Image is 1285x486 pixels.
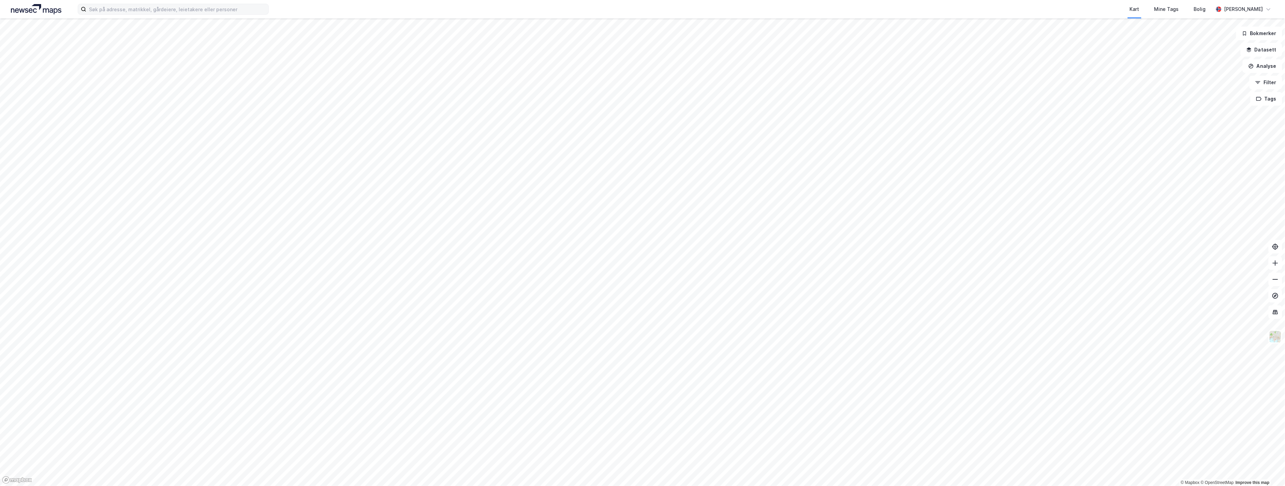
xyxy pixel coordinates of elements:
[1269,330,1282,343] img: Z
[1130,5,1139,13] div: Kart
[1251,453,1285,486] div: Kontrollprogram for chat
[1251,92,1282,106] button: Tags
[1181,480,1200,485] a: Mapbox
[1154,5,1179,13] div: Mine Tags
[1236,480,1270,485] a: Improve this map
[1243,59,1282,73] button: Analyse
[1250,76,1282,89] button: Filter
[11,4,61,14] img: logo.a4113a55bc3d86da70a041830d287a7e.svg
[1194,5,1206,13] div: Bolig
[1241,43,1282,57] button: Datasett
[1236,27,1282,40] button: Bokmerker
[86,4,268,14] input: Søk på adresse, matrikkel, gårdeiere, leietakere eller personer
[1224,5,1263,13] div: [PERSON_NAME]
[2,476,32,484] a: Mapbox homepage
[1201,480,1234,485] a: OpenStreetMap
[1251,453,1285,486] iframe: Chat Widget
